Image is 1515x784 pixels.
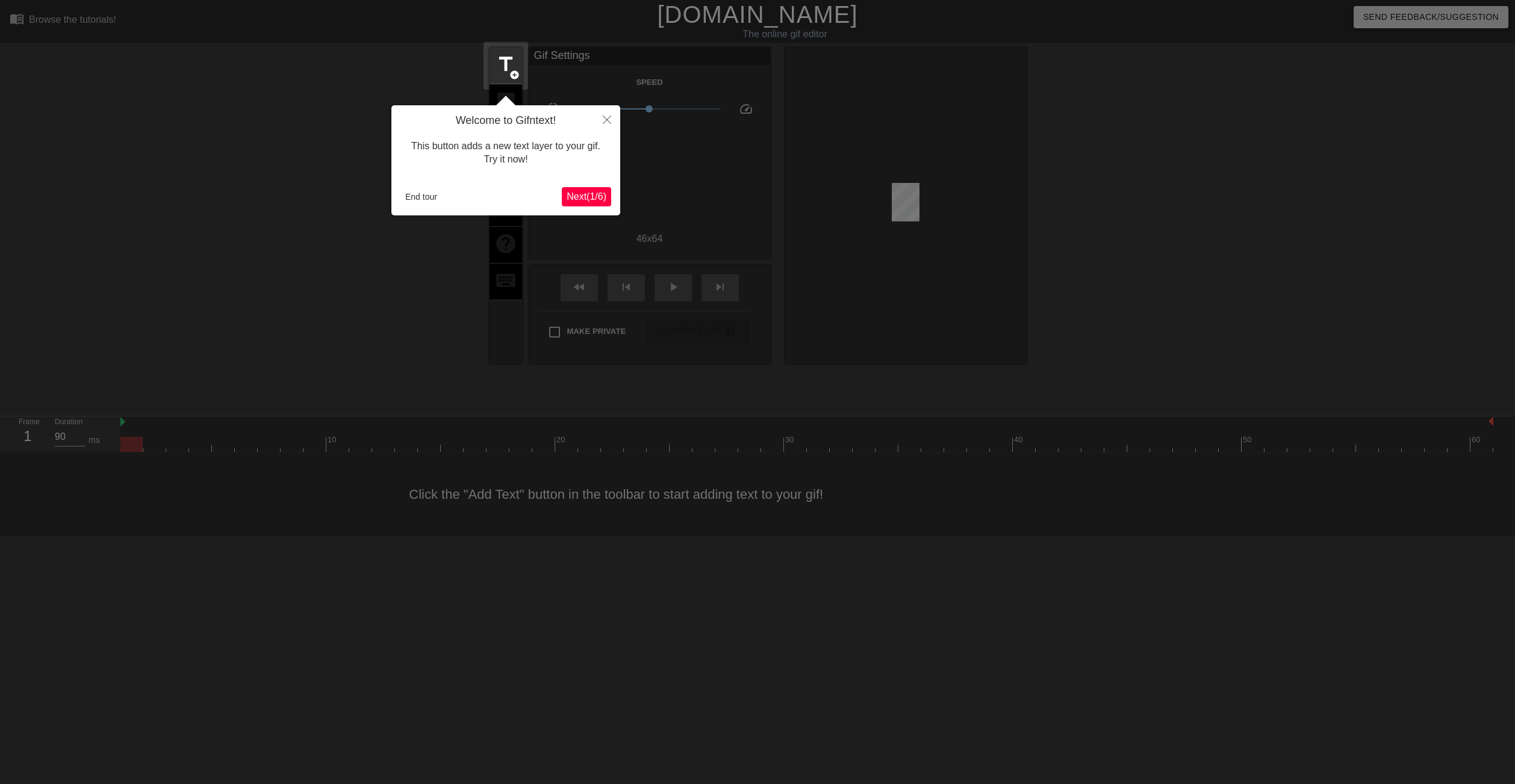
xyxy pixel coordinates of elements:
[562,187,611,206] button: Next
[400,188,442,206] button: End tour
[400,114,611,128] h4: Welcome to Gifntext!
[567,191,606,202] span: Next ( 1 / 6 )
[594,105,620,133] button: Close
[400,128,611,179] div: This button adds a new text layer to your gif. Try it now!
